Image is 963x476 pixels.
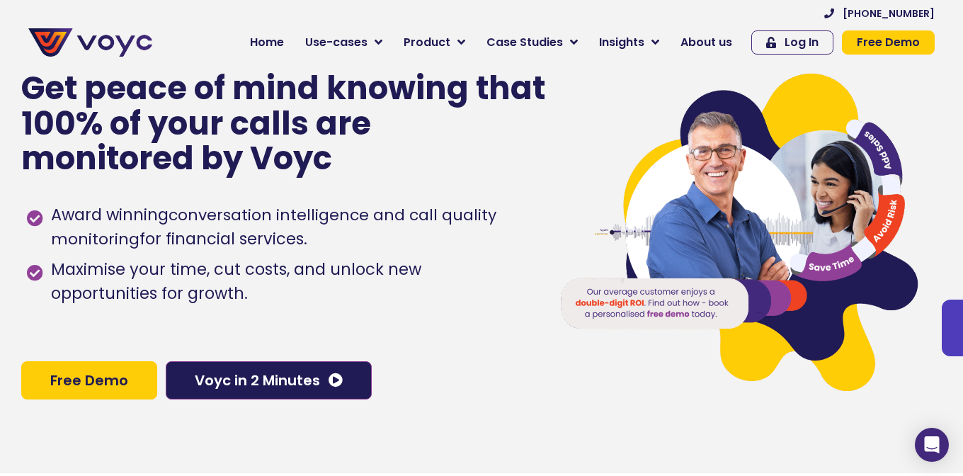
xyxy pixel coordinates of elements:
span: About us [680,34,732,51]
a: Product [393,28,476,57]
span: Award winning for financial services. [47,203,531,251]
span: Free Demo [857,37,920,48]
a: Insights [588,28,670,57]
a: About us [670,28,743,57]
a: Voyc in 2 Minutes [166,361,372,399]
span: Free Demo [50,373,128,387]
span: Voyc in 2 Minutes [195,373,320,387]
span: Maximise your time, cut costs, and unlock new opportunities for growth. [47,258,531,306]
a: Case Studies [476,28,588,57]
span: Home [250,34,284,51]
a: Log In [751,30,833,55]
h1: conversation intelligence and call quality monitoring [51,204,496,250]
span: Log In [785,37,819,48]
span: [PHONE_NUMBER] [843,8,935,18]
p: Get peace of mind knowing that 100% of your calls are monitored by Voyc [21,71,547,176]
a: Free Demo [842,30,935,55]
a: [PHONE_NUMBER] [824,8,935,18]
span: Insights [599,34,644,51]
span: Use-cases [305,34,367,51]
div: Open Intercom Messenger [915,428,949,462]
a: Use-cases [295,28,393,57]
span: Product [404,34,450,51]
a: Free Demo [21,361,157,399]
span: Case Studies [486,34,563,51]
a: Home [239,28,295,57]
img: voyc-full-logo [28,28,152,57]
